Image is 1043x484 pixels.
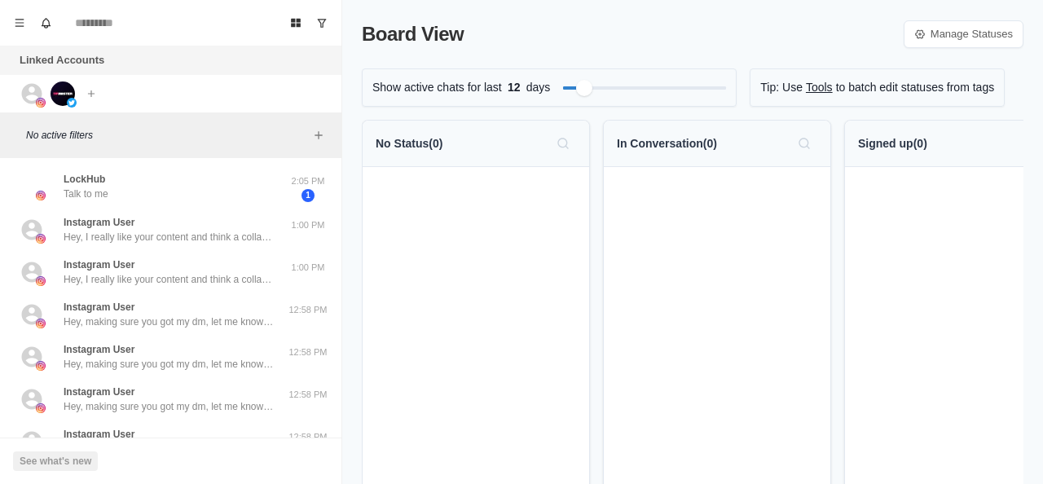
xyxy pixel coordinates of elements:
p: Show active chats for last [372,79,502,96]
p: Instagram User [64,257,134,272]
p: 2:05 PM [288,174,328,188]
p: Instagram User [64,300,134,315]
img: picture [67,98,77,108]
img: picture [36,191,46,200]
button: Show unread conversations [309,10,335,36]
img: picture [36,361,46,371]
p: Hey, I really like your content and think a collab could be a great fit, want to chat about it? [64,272,275,287]
p: Instagram User [64,342,134,357]
p: Hey, I really like your content and think a collab could be a great fit, want to chat about it? [64,230,275,244]
p: No active filters [26,128,309,143]
p: 1:00 PM [288,218,328,232]
button: See what's new [13,451,98,471]
span: 12 [502,79,526,96]
img: picture [36,319,46,328]
p: Board View [362,20,464,49]
button: Search [791,130,817,156]
p: LockHub [64,172,105,187]
p: Hey, making sure you got my dm, let me know if you are doing collabs🤝 [64,315,275,329]
img: picture [36,276,46,286]
p: 1:00 PM [288,261,328,275]
p: to batch edit statuses from tags [836,79,995,96]
p: days [526,79,551,96]
div: Filter by activity days [576,80,592,96]
p: 12:58 PM [288,388,328,402]
button: Notifications [33,10,59,36]
p: 12:58 PM [288,345,328,359]
button: Search [550,130,576,156]
p: No Status ( 0 ) [376,135,442,152]
img: picture [51,81,75,106]
p: Hey, making sure you got my dm, let me know if you are doing collabs🤝 [64,357,275,372]
p: Signed up ( 0 ) [858,135,927,152]
p: Instagram User [64,215,134,230]
p: 12:58 PM [288,303,328,317]
span: 1 [301,189,315,202]
a: Tools [806,79,833,96]
p: 12:58 PM [288,430,328,444]
a: Manage Statuses [904,20,1023,48]
button: Board View [283,10,309,36]
p: Talk to me [64,187,108,201]
button: Add account [81,84,101,103]
p: Linked Accounts [20,52,104,68]
img: picture [36,98,46,108]
img: picture [36,403,46,413]
p: Instagram User [64,427,134,442]
p: Hey, making sure you got my dm, let me know if you are doing collabs🤝 [64,399,275,414]
p: Tip: Use [760,79,803,96]
button: Menu [7,10,33,36]
p: In Conversation ( 0 ) [617,135,717,152]
button: Add filters [309,125,328,145]
img: picture [36,234,46,244]
p: Instagram User [64,385,134,399]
